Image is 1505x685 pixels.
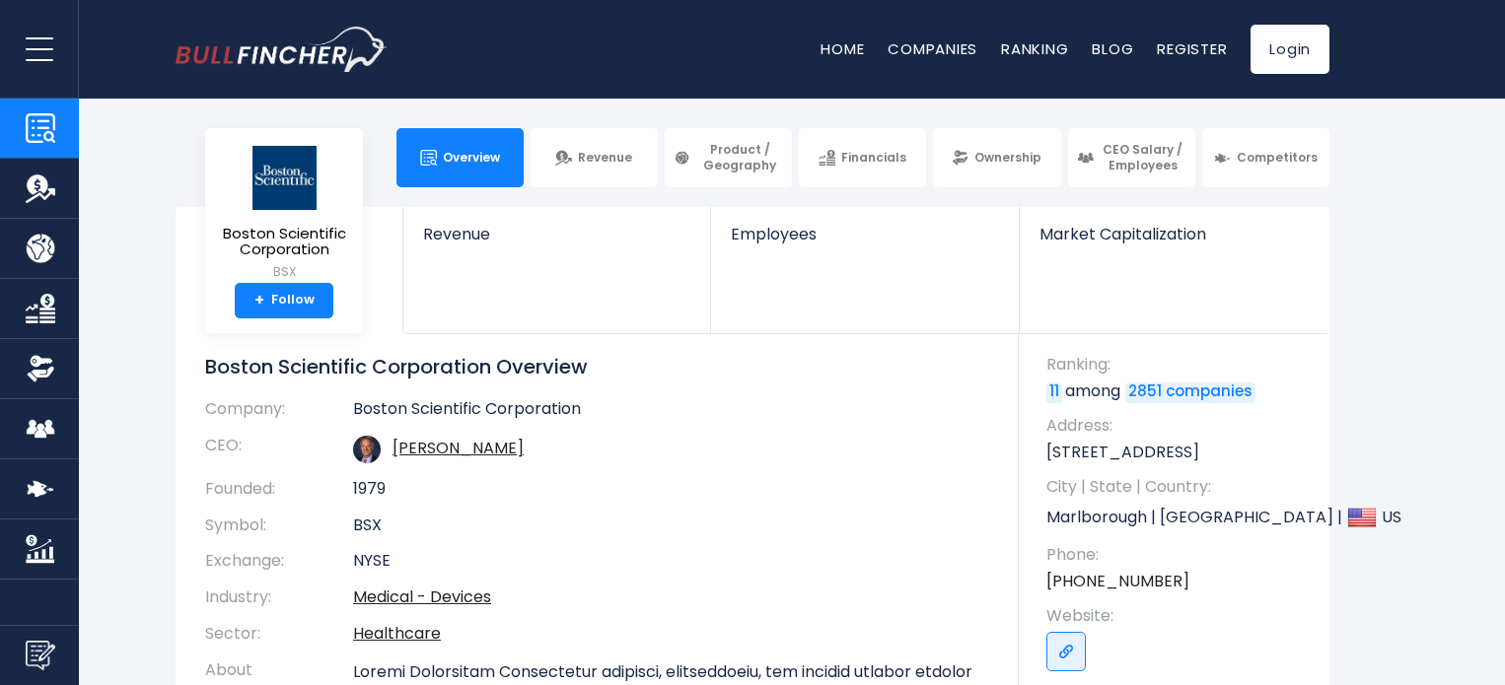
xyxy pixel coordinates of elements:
a: Revenue [403,207,710,277]
th: Symbol: [205,508,353,544]
span: Product / Geography [696,142,783,172]
a: Overview [396,128,524,187]
a: Employees [711,207,1018,277]
span: Competitors [1237,150,1318,166]
a: Revenue [531,128,658,187]
a: ceo [393,437,524,459]
a: Go to link [1046,632,1086,671]
td: BSX [353,508,989,544]
th: Company: [205,399,353,428]
span: Employees [731,225,998,243]
img: bullfincher logo [176,27,388,72]
a: Boston Scientific Corporation BSX [220,144,348,283]
th: CEO: [205,428,353,471]
a: Competitors [1202,128,1329,187]
a: Go to homepage [176,27,388,72]
span: Boston Scientific Corporation [221,226,347,258]
span: Phone: [1046,544,1310,566]
th: Founded: [205,471,353,508]
a: Blog [1092,38,1133,59]
span: Website: [1046,605,1310,627]
a: Login [1251,25,1329,74]
span: Revenue [423,225,690,243]
span: Financials [841,150,906,166]
td: NYSE [353,543,989,580]
a: Financials [799,128,926,187]
span: Ranking: [1046,354,1310,376]
a: Medical - Devices [353,585,491,608]
small: BSX [221,263,347,281]
strong: + [254,292,264,309]
th: Sector: [205,616,353,652]
a: Healthcare [353,622,441,645]
a: Market Capitalization [1020,207,1327,277]
a: Ownership [933,128,1060,187]
th: Industry: [205,580,353,616]
a: Ranking [1001,38,1068,59]
td: Boston Scientific Corporation [353,399,989,428]
h1: Boston Scientific Corporation Overview [205,354,989,379]
span: Market Capitalization [1039,225,1308,243]
th: Exchange: [205,543,353,580]
p: [STREET_ADDRESS] [1046,442,1310,463]
a: CEO Salary / Employees [1068,128,1195,187]
a: [PHONE_NUMBER] [1046,571,1189,592]
a: 11 [1046,382,1062,402]
span: CEO Salary / Employees [1100,142,1186,172]
a: Companies [888,38,977,59]
a: 2851 companies [1125,382,1255,402]
p: Marlborough | [GEOGRAPHIC_DATA] | US [1046,503,1310,532]
a: Product / Geography [665,128,792,187]
a: Home [821,38,864,59]
a: Register [1157,38,1227,59]
p: among [1046,380,1310,402]
span: Ownership [974,150,1041,166]
span: Address: [1046,415,1310,437]
img: michael-f-mahoney.jpg [353,436,381,463]
td: 1979 [353,471,989,508]
img: Ownership [26,354,55,383]
a: +Follow [235,283,333,318]
span: Revenue [578,150,632,166]
span: Overview [443,150,500,166]
span: City | State | Country: [1046,476,1310,498]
